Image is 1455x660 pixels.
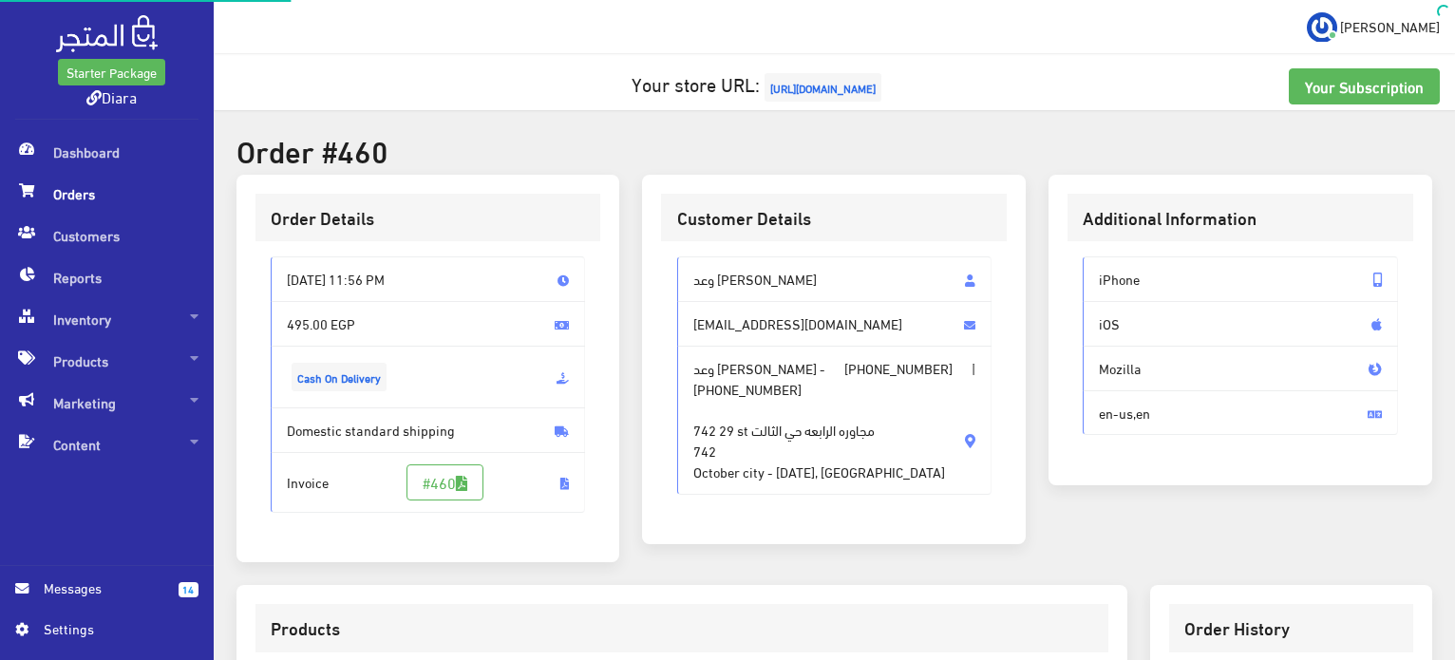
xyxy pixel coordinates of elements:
[677,256,992,302] span: وعد [PERSON_NAME]
[1083,301,1398,347] span: iOS
[1083,346,1398,391] span: Mozilla
[15,215,198,256] span: Customers
[677,346,992,495] span: وعد [PERSON_NAME] - |
[677,209,992,227] h3: Customer Details
[271,301,586,347] span: 495.00 EGP
[15,577,198,618] a: 14 Messages
[632,66,886,101] a: Your store URL:[URL][DOMAIN_NAME]
[179,582,198,597] span: 14
[15,298,198,340] span: Inventory
[1184,619,1398,637] h3: Order History
[677,301,992,347] span: [EMAIL_ADDRESS][DOMAIN_NAME]
[1307,12,1337,43] img: ...
[1307,11,1440,42] a: ... [PERSON_NAME]
[15,618,198,649] a: Settings
[844,358,953,379] span: [PHONE_NUMBER]
[15,256,198,298] span: Reports
[765,73,881,102] span: [URL][DOMAIN_NAME]
[271,619,1093,637] h3: Products
[15,340,198,382] span: Products
[1083,256,1398,302] span: iPhone
[15,382,198,424] span: Marketing
[292,363,387,391] span: Cash On Delivery
[58,59,165,85] a: Starter Package
[1340,14,1440,38] span: [PERSON_NAME]
[44,577,163,598] span: Messages
[15,131,198,173] span: Dashboard
[86,83,137,110] a: Diara
[693,399,945,481] span: 742 29 st مجاوره الرابعه حي الثالت 742 October city - [DATE], [GEOGRAPHIC_DATA]
[44,618,182,639] span: Settings
[1289,68,1440,104] a: Your Subscription
[406,464,483,500] a: #460
[1083,390,1398,436] span: en-us,en
[15,424,198,465] span: Content
[56,15,158,52] img: .
[271,452,586,513] span: Invoice
[271,209,586,227] h3: Order Details
[15,173,198,215] span: Orders
[1083,209,1398,227] h3: Additional Information
[271,407,586,453] span: Domestic standard shipping
[693,379,802,400] span: [PHONE_NUMBER]
[236,133,1432,166] h2: Order #460
[271,256,586,302] span: [DATE] 11:56 PM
